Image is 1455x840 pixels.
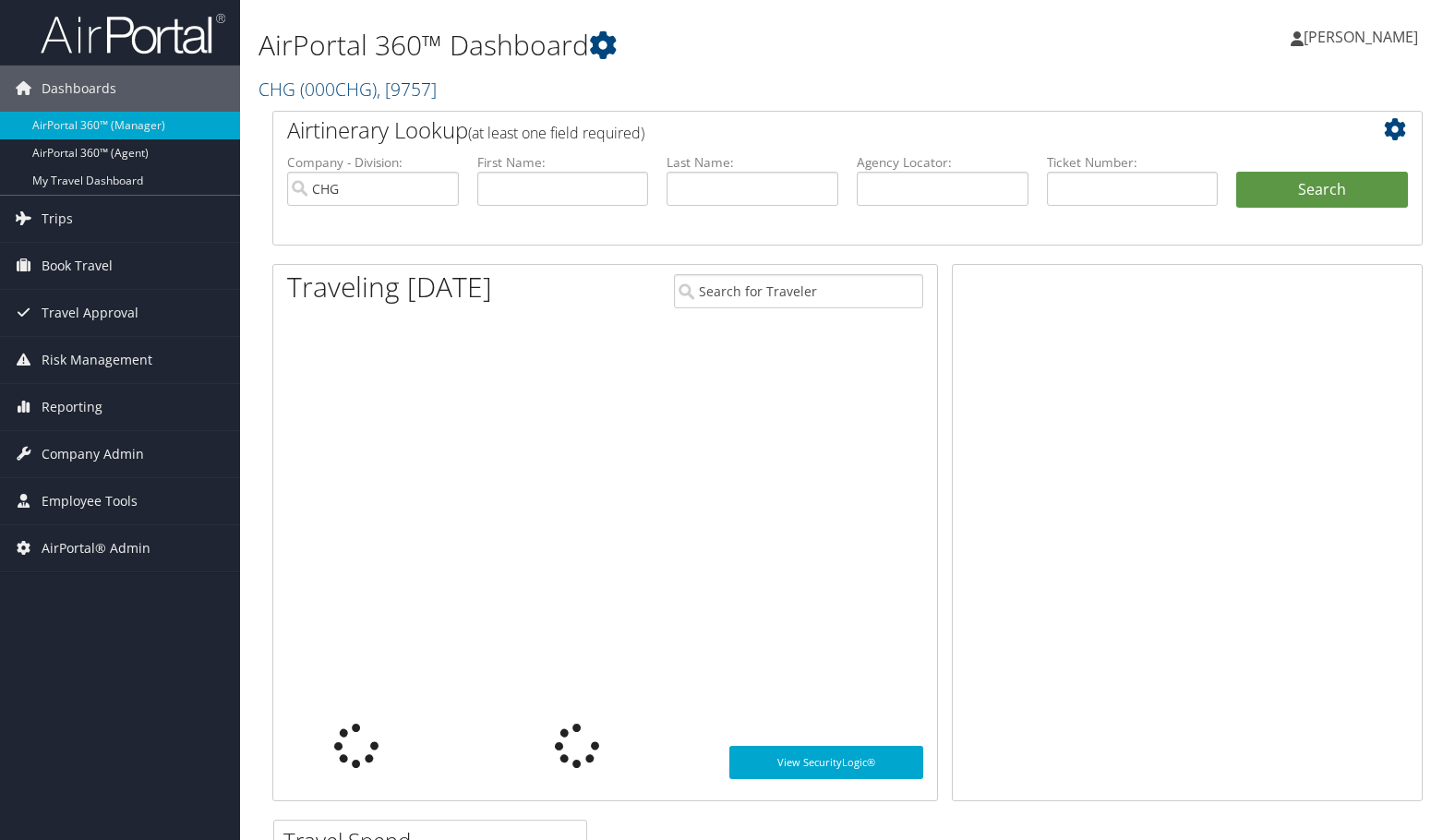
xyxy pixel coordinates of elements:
span: Dashboards [42,66,116,112]
span: Trips [42,196,73,242]
a: [PERSON_NAME] [1291,9,1437,65]
a: CHG [259,77,437,102]
label: Agency Locator: [857,153,1028,172]
span: Company Admin [42,431,144,477]
span: ( 000CHG ) [300,77,377,102]
button: Search [1236,172,1408,209]
span: Risk Management [42,337,152,383]
a: View SecurityLogic® [729,746,923,779]
label: Last Name: [667,153,838,172]
img: airportal-logo.png [41,12,225,55]
span: , [ 9757 ] [377,77,437,102]
label: Ticket Number: [1047,153,1219,172]
label: First Name: [477,153,649,172]
label: Company - Division: [287,153,459,172]
h2: Airtinerary Lookup [287,114,1312,146]
span: (at least one field required) [468,123,644,143]
span: AirPortal® Admin [42,525,150,571]
span: Reporting [42,384,102,430]
span: Travel Approval [42,290,138,336]
span: [PERSON_NAME] [1304,27,1418,47]
span: Employee Tools [42,478,138,524]
h1: AirPortal 360™ Dashboard [259,26,1044,65]
input: Search for Traveler [674,274,922,308]
span: Book Travel [42,243,113,289]
h1: Traveling [DATE] [287,268,492,306]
